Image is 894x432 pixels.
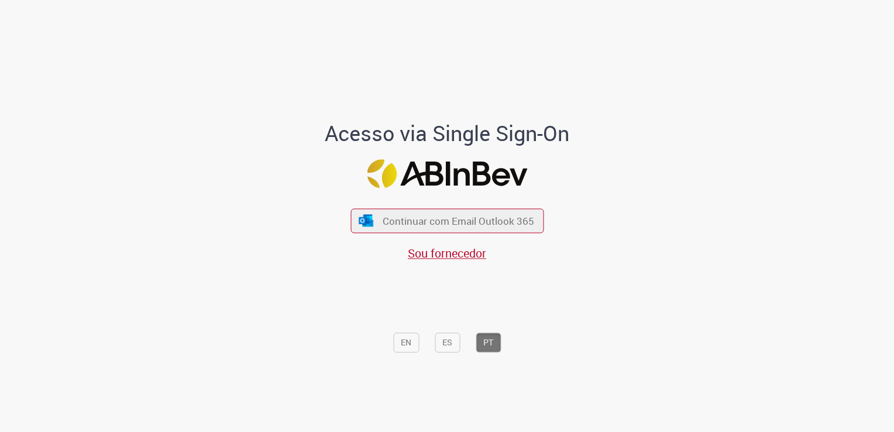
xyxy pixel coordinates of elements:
[393,333,419,353] button: EN
[476,333,501,353] button: PT
[350,209,544,233] button: ícone Azure/Microsoft 360 Continuar com Email Outlook 365
[408,245,486,261] a: Sou fornecedor
[435,333,460,353] button: ES
[285,122,610,145] h1: Acesso via Single Sign-On
[383,214,534,228] span: Continuar com Email Outlook 365
[367,159,527,188] img: Logo ABInBev
[358,214,374,227] img: ícone Azure/Microsoft 360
